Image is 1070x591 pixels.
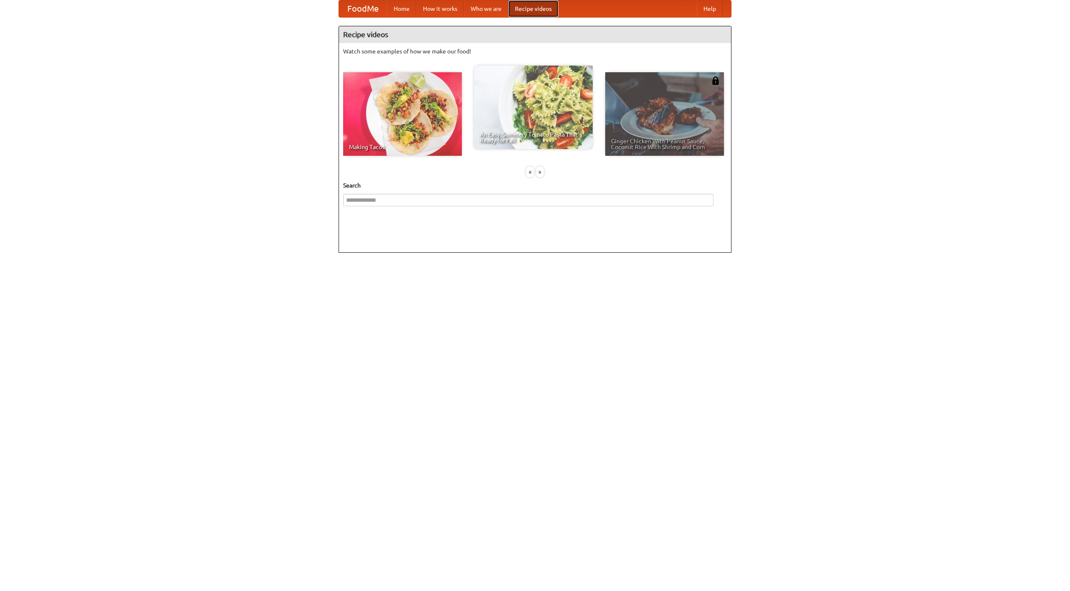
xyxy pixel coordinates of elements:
span: An Easy, Summery Tomato Pasta That's Ready for Fall [480,132,587,143]
a: Making Tacos [343,72,462,156]
a: Recipe videos [508,0,558,17]
h5: Search [343,181,727,190]
h4: Recipe videos [339,26,731,43]
a: Who we are [464,0,508,17]
a: How it works [416,0,464,17]
span: Making Tacos [349,144,456,150]
a: FoodMe [339,0,387,17]
img: 483408.png [711,76,720,85]
a: Help [697,0,723,17]
a: An Easy, Summery Tomato Pasta That's Ready for Fall [474,66,593,149]
p: Watch some examples of how we make our food! [343,47,727,56]
div: « [526,167,534,177]
a: Home [387,0,416,17]
div: » [536,167,544,177]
